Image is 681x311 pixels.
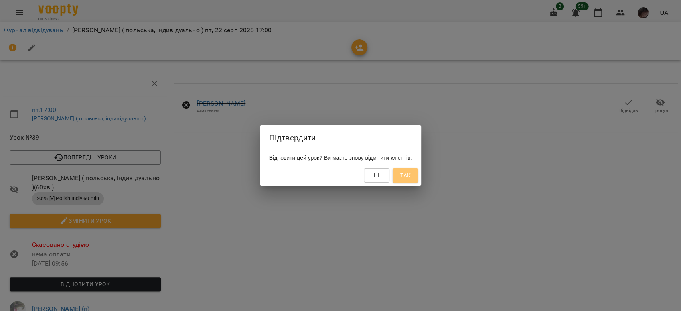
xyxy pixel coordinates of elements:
[260,151,422,165] div: Відновити цей урок? Ви маєте знову відмітити клієнтів.
[400,171,411,180] span: Так
[393,168,418,183] button: Так
[374,171,380,180] span: Ні
[269,132,412,144] h2: Підтвердити
[364,168,389,183] button: Ні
